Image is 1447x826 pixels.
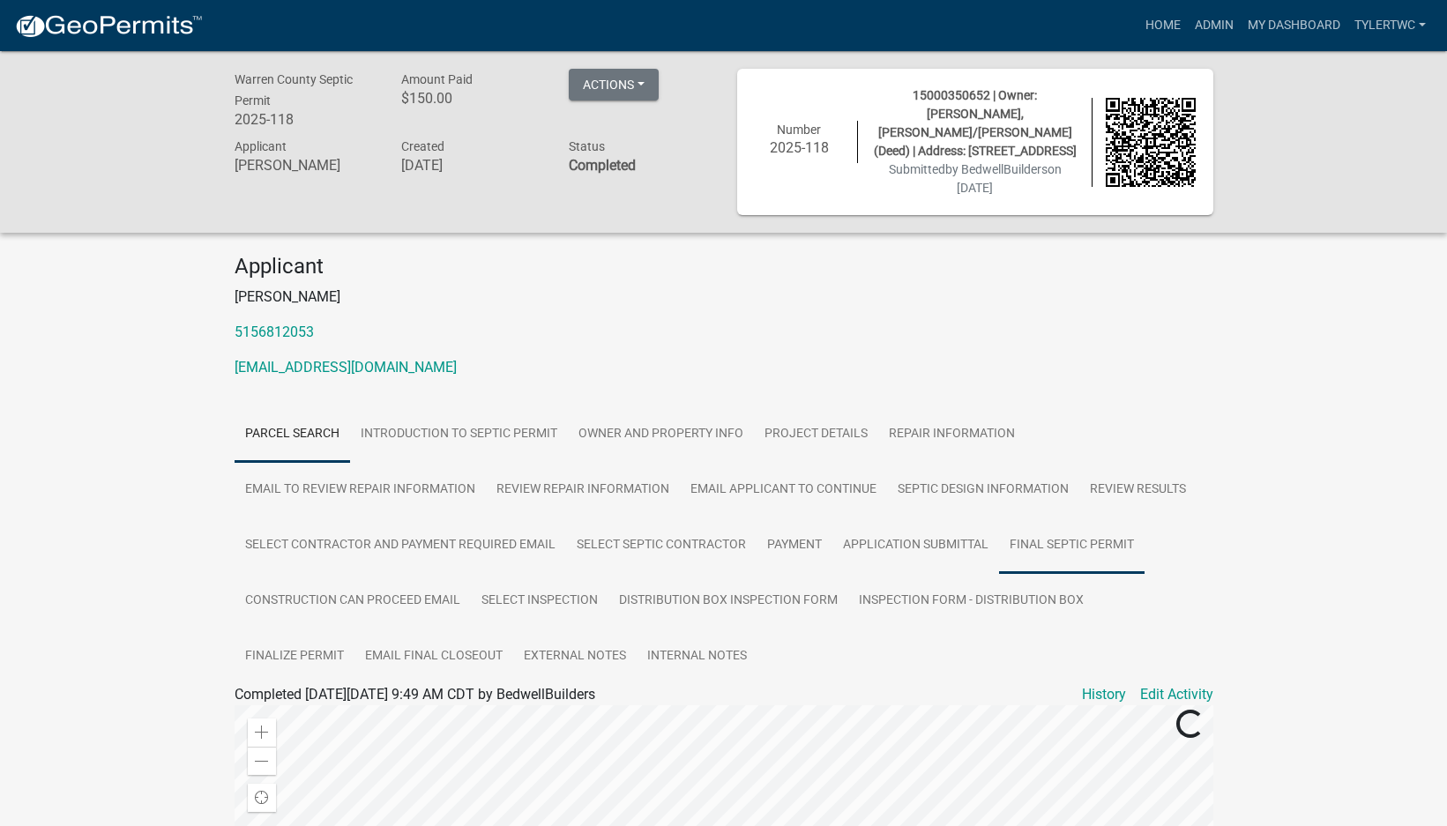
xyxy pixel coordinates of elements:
h6: [PERSON_NAME] [235,157,376,174]
a: Project Details [754,406,878,463]
a: Septic Design Information [887,462,1079,518]
a: Review Repair Information [486,462,680,518]
button: Actions [569,69,659,100]
h6: 2025-118 [755,139,845,156]
span: Warren County Septic Permit [235,72,353,108]
span: Applicant [235,139,287,153]
a: 5156812053 [235,324,314,340]
a: Email Final Closeout [354,629,513,685]
span: Status [569,139,605,153]
a: Review Results [1079,462,1197,518]
a: Home [1138,9,1188,42]
a: Construction Can Proceed Email [235,573,471,629]
a: Parcel search [235,406,350,463]
a: [EMAIL_ADDRESS][DOMAIN_NAME] [235,359,457,376]
a: My Dashboard [1241,9,1347,42]
a: Select Septic Contractor [566,517,757,574]
span: Created [401,139,444,153]
h4: Applicant [235,254,1213,279]
a: Internal Notes [637,629,757,685]
a: Admin [1188,9,1241,42]
a: Email applicant to continue [680,462,887,518]
a: Email to Review Repair Information [235,462,486,518]
a: Select Inspection [471,573,608,629]
a: History [1082,684,1126,705]
strong: Completed [569,157,636,174]
a: Repair Information [878,406,1026,463]
p: [PERSON_NAME] [235,286,1213,308]
div: Zoom in [248,718,276,747]
a: External Notes [513,629,637,685]
h6: [DATE] [401,157,542,174]
a: Finalize Permit [235,629,354,685]
div: Zoom out [248,747,276,775]
div: Find my location [248,784,276,812]
span: 15000350652 | Owner: [PERSON_NAME], [PERSON_NAME]/[PERSON_NAME] (Deed) | Address: [STREET_ADDRESS] [874,88,1077,158]
span: Submitted on [DATE] [889,162,1062,195]
h6: 2025-118 [235,111,376,128]
a: Distribution Box Inspection Form [608,573,848,629]
a: Final Septic Permit [999,517,1145,574]
a: Payment [757,517,832,574]
a: Edit Activity [1140,684,1213,705]
span: by BedwellBuilders [945,162,1048,176]
span: Amount Paid [401,72,473,86]
span: Number [777,123,821,137]
span: Completed [DATE][DATE] 9:49 AM CDT by BedwellBuilders [235,686,595,703]
img: QR code [1106,98,1196,188]
a: Application Submittal [832,517,999,574]
a: Introduction to Septic Permit [350,406,568,463]
a: Select Contractor and Payment Required Email [235,517,566,574]
a: Inspection Form - Distribution Box [848,573,1094,629]
h6: $150.00 [401,90,542,107]
a: Owner and Property Info [568,406,754,463]
a: TylerTWC [1347,9,1433,42]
